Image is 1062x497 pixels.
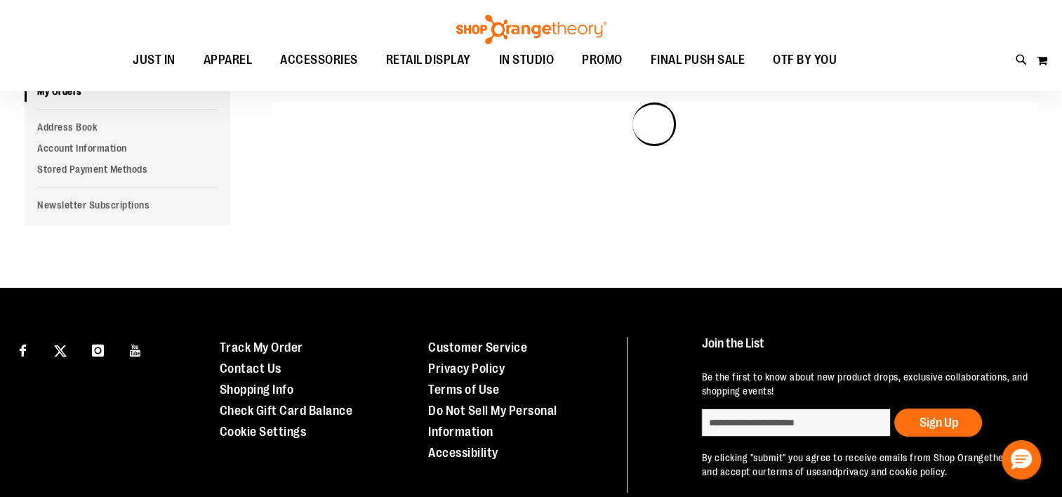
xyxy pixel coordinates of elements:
a: Do Not Sell My Personal Information [428,404,557,439]
a: Visit our Facebook page [11,337,35,362]
button: Sign Up [894,409,982,437]
a: privacy and cookie policy. [837,466,947,477]
a: Cookie Settings [220,425,307,439]
span: RETAIL DISPLAY [386,44,471,76]
a: APPAREL [190,44,267,77]
a: ACCESSORIES [266,44,372,77]
a: Address Book [25,117,230,138]
a: Terms of Use [428,383,499,397]
a: Visit our Youtube page [124,337,148,362]
span: Sign Up [919,416,957,430]
a: Customer Service [428,340,527,354]
span: PROMO [582,44,623,76]
a: PROMO [568,44,637,77]
a: JUST IN [119,44,190,77]
span: JUST IN [133,44,175,76]
a: Shopping Info [220,383,294,397]
input: enter email [701,409,891,437]
span: OTF BY YOU [773,44,837,76]
p: By clicking "submit" you agree to receive emails from Shop Orangetheory and accept our and [701,451,1034,479]
span: FINAL PUSH SALE [651,44,745,76]
a: RETAIL DISPLAY [372,44,485,77]
a: Check Gift Card Balance [220,404,353,418]
h4: Join the List [701,337,1034,363]
a: FINAL PUSH SALE [637,44,759,77]
a: Privacy Policy [428,362,505,376]
a: Visit our X page [48,337,73,362]
a: Accessibility [428,446,498,460]
a: terms of use [766,466,821,477]
img: Shop Orangetheory [454,15,609,44]
span: APPAREL [204,44,253,76]
a: Visit our Instagram page [86,337,110,362]
img: Twitter [54,345,67,357]
a: IN STUDIO [485,44,569,77]
a: OTF BY YOU [759,44,851,77]
p: Be the first to know about new product drops, exclusive collaborations, and shopping events! [701,370,1034,398]
span: IN STUDIO [499,44,555,76]
a: Contact Us [220,362,281,376]
a: My Orders [25,81,230,102]
a: Account Information [25,138,230,159]
a: Stored Payment Methods [25,159,230,180]
button: Hello, have a question? Let’s chat. [1002,440,1041,479]
a: Track My Order [220,340,303,354]
span: ACCESSORIES [280,44,358,76]
a: Newsletter Subscriptions [25,194,230,216]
